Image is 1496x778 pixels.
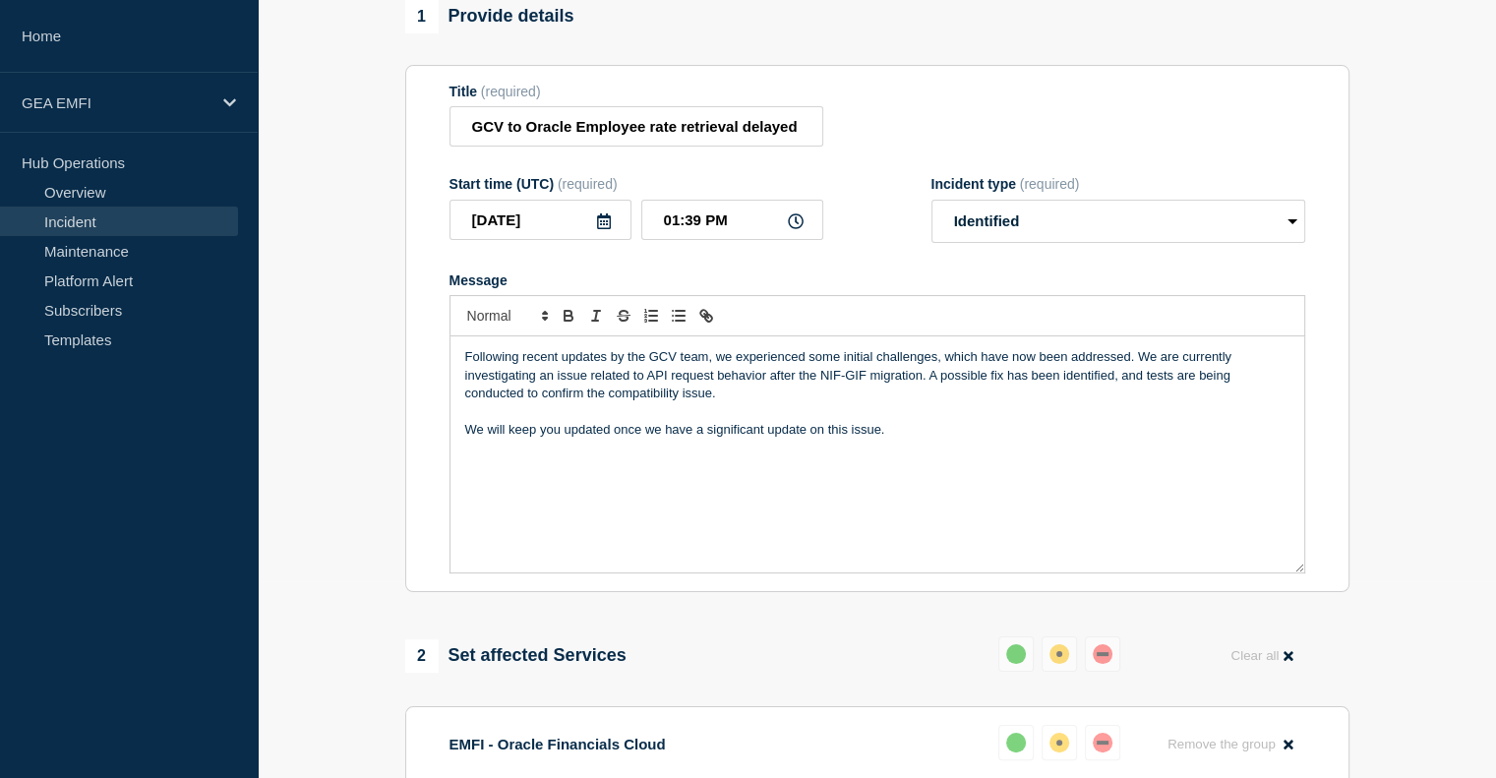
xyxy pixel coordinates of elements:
[555,304,582,328] button: Toggle bold text
[449,272,1305,288] div: Message
[1219,636,1304,675] button: Clear all
[449,84,823,99] div: Title
[1020,176,1080,192] span: (required)
[1093,644,1112,664] div: down
[405,639,627,673] div: Set affected Services
[1085,636,1120,672] button: down
[450,336,1304,572] div: Message
[1085,725,1120,760] button: down
[1093,733,1112,752] div: down
[458,304,555,328] span: Font size
[610,304,637,328] button: Toggle strikethrough text
[22,94,210,111] p: GEA EMFI
[1006,644,1026,664] div: up
[1006,733,1026,752] div: up
[465,421,1289,439] p: We will keep you updated once we have a significant update on this issue.
[1042,725,1077,760] button: affected
[1042,636,1077,672] button: affected
[641,200,823,240] input: HH:MM A
[449,736,666,752] p: EMFI - Oracle Financials Cloud
[405,639,439,673] span: 2
[558,176,618,192] span: (required)
[465,348,1289,402] p: Following recent updates by the GCV team, we experienced some initial challenges, which have now ...
[449,106,823,147] input: Title
[481,84,541,99] span: (required)
[931,176,1305,192] div: Incident type
[449,200,631,240] input: YYYY-MM-DD
[931,200,1305,243] select: Incident type
[998,725,1034,760] button: up
[582,304,610,328] button: Toggle italic text
[1049,644,1069,664] div: affected
[692,304,720,328] button: Toggle link
[1049,733,1069,752] div: affected
[637,304,665,328] button: Toggle ordered list
[449,176,823,192] div: Start time (UTC)
[1156,725,1305,763] button: Remove the group
[665,304,692,328] button: Toggle bulleted list
[1167,737,1276,751] span: Remove the group
[998,636,1034,672] button: up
